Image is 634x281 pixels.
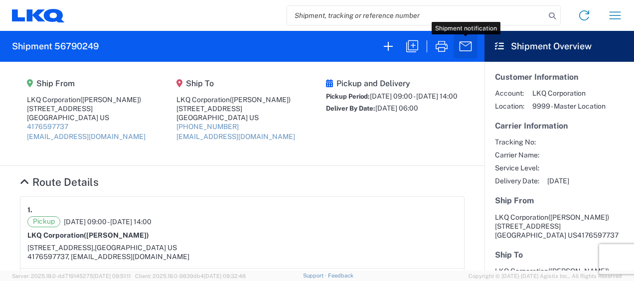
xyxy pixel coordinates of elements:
[204,273,246,279] span: [DATE] 09:32:48
[495,121,624,131] h5: Carrier Information
[20,176,99,188] a: Hide Details
[27,133,146,140] a: [EMAIL_ADDRESS][DOMAIN_NAME]
[230,96,291,104] span: ([PERSON_NAME])
[484,31,634,62] header: Shipment Overview
[135,273,246,279] span: Client: 2025.18.0-9839db4
[548,267,609,275] span: ([PERSON_NAME])
[27,244,95,252] span: [STREET_ADDRESS],
[495,72,624,82] h5: Customer Information
[84,231,149,239] span: ([PERSON_NAME])
[495,176,539,185] span: Delivery Date:
[495,213,548,221] span: LKQ Corporation
[547,176,569,185] span: [DATE]
[326,93,370,100] span: Pickup Period:
[469,272,622,281] span: Copyright © [DATE]-[DATE] Agistix Inc., All Rights Reserved
[27,104,146,113] div: [STREET_ADDRESS]
[375,104,418,112] span: [DATE] 06:00
[27,252,457,261] div: 4176597737, [EMAIL_ADDRESS][DOMAIN_NAME]
[495,213,624,240] address: [GEOGRAPHIC_DATA] US
[532,89,606,98] span: LKQ Corporation
[495,196,624,205] h5: Ship From
[176,123,239,131] a: [PHONE_NUMBER]
[27,123,68,131] a: 4176597737
[495,150,539,159] span: Carrier Name:
[12,273,131,279] span: Server: 2025.18.0-dd719145275
[27,216,60,227] span: Pickup
[548,213,609,221] span: ([PERSON_NAME])
[80,96,141,104] span: ([PERSON_NAME])
[326,79,458,88] h5: Pickup and Delivery
[176,79,295,88] h5: Ship To
[495,163,539,172] span: Service Level:
[12,40,99,52] h2: Shipment 56790249
[370,92,458,100] span: [DATE] 09:00 - [DATE] 14:00
[27,231,149,239] strong: LKQ Corporation
[326,105,375,112] span: Deliver By Date:
[95,244,177,252] span: [GEOGRAPHIC_DATA] US
[287,6,545,25] input: Shipment, tracking or reference number
[495,102,524,111] span: Location:
[27,79,146,88] h5: Ship From
[176,113,295,122] div: [GEOGRAPHIC_DATA] US
[176,104,295,113] div: [STREET_ADDRESS]
[27,95,146,104] div: LKQ Corporation
[328,273,353,279] a: Feedback
[495,222,561,230] span: [STREET_ADDRESS]
[64,217,152,226] span: [DATE] 09:00 - [DATE] 14:00
[577,231,619,239] span: 4176597737
[532,102,606,111] span: 9999 - Master Location
[495,138,539,146] span: Tracking No:
[27,113,146,122] div: [GEOGRAPHIC_DATA] US
[176,133,295,140] a: [EMAIL_ADDRESS][DOMAIN_NAME]
[27,204,32,216] strong: 1.
[303,273,328,279] a: Support
[495,89,524,98] span: Account:
[93,273,131,279] span: [DATE] 09:51:11
[176,95,295,104] div: LKQ Corporation
[495,250,624,260] h5: Ship To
